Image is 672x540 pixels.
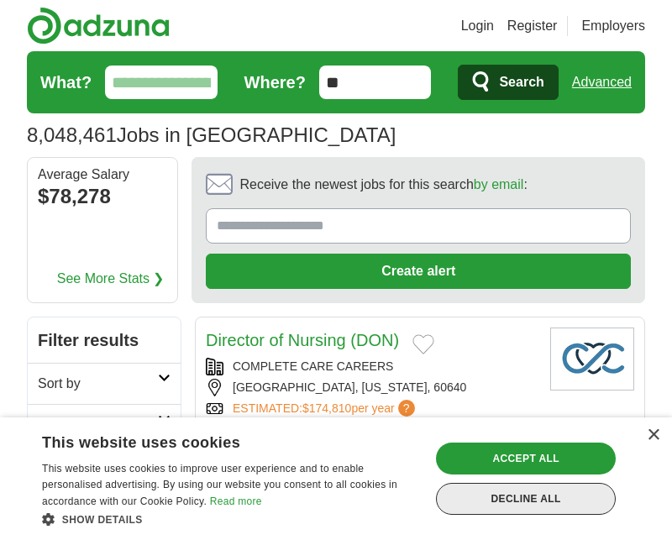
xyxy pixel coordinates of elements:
[206,379,537,396] div: [GEOGRAPHIC_DATA], [US_STATE], 60640
[28,404,181,445] a: Date posted
[38,374,158,394] h2: Sort by
[474,177,524,191] a: by email
[27,120,117,150] span: 8,048,461
[28,317,181,363] h2: Filter results
[40,70,92,95] label: What?
[458,65,558,100] button: Search
[38,181,167,212] div: $78,278
[206,254,631,289] button: Create alert
[42,511,419,527] div: Show details
[57,269,165,289] a: See More Stats ❯
[572,66,632,99] a: Advanced
[206,331,399,349] a: Director of Nursing (DON)
[461,16,494,36] a: Login
[507,16,558,36] a: Register
[302,401,351,415] span: $174,810
[42,427,377,453] div: This website uses cookies
[239,175,527,195] span: Receive the newest jobs for this search :
[412,334,434,354] button: Add to favorite jobs
[581,16,645,36] a: Employers
[38,168,167,181] div: Average Salary
[62,514,143,526] span: Show details
[499,66,543,99] span: Search
[398,400,415,417] span: ?
[244,70,306,95] label: Where?
[27,7,170,45] img: Adzuna logo
[210,495,262,507] a: Read more, opens a new window
[206,358,537,375] div: COMPLETE CARE CAREERS
[42,463,397,508] span: This website uses cookies to improve user experience and to enable personalised advertising. By u...
[550,328,634,391] img: Company logo
[233,400,418,417] a: ESTIMATED:$174,810per year?
[28,363,181,404] a: Sort by
[647,429,659,442] div: Close
[27,123,396,146] h1: Jobs in [GEOGRAPHIC_DATA]
[436,443,616,474] div: Accept all
[436,483,616,515] div: Decline all
[38,415,158,435] h2: Date posted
